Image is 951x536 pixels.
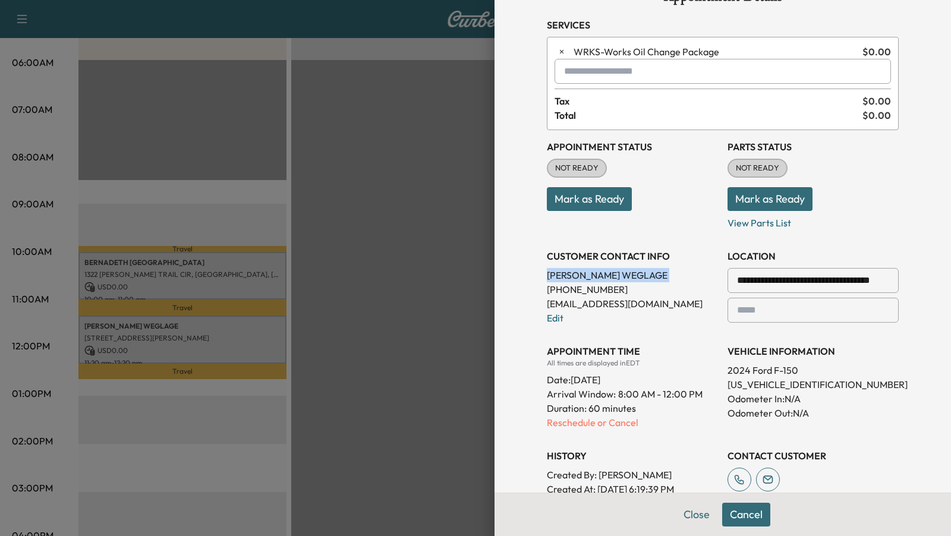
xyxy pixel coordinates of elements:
[547,468,718,482] p: Created By : [PERSON_NAME]
[547,387,718,401] p: Arrival Window:
[547,401,718,415] p: Duration: 60 minutes
[728,363,899,377] p: 2024 Ford F-150
[728,392,899,406] p: Odometer In: N/A
[728,249,899,263] h3: LOCATION
[574,45,858,59] span: Works Oil Change Package
[547,187,632,211] button: Mark as Ready
[547,358,718,368] div: All times are displayed in EDT
[548,162,606,174] span: NOT READY
[547,312,563,324] a: Edit
[728,211,899,230] p: View Parts List
[555,108,862,122] span: Total
[728,449,899,463] h3: CONTACT CUSTOMER
[676,503,717,526] button: Close
[547,18,899,32] h3: Services
[547,415,718,430] p: Reschedule or Cancel
[547,449,718,463] h3: History
[722,503,770,526] button: Cancel
[555,94,862,108] span: Tax
[547,249,718,263] h3: CUSTOMER CONTACT INFO
[728,140,899,154] h3: Parts Status
[547,140,718,154] h3: Appointment Status
[547,268,718,282] p: [PERSON_NAME] WEGLAGE
[862,108,891,122] span: $ 0.00
[547,368,718,387] div: Date: [DATE]
[728,187,813,211] button: Mark as Ready
[862,94,891,108] span: $ 0.00
[618,387,703,401] span: 8:00 AM - 12:00 PM
[547,482,718,496] p: Created At : [DATE] 6:19:39 PM
[728,377,899,392] p: [US_VEHICLE_IDENTIFICATION_NUMBER]
[547,297,718,311] p: [EMAIL_ADDRESS][DOMAIN_NAME]
[547,344,718,358] h3: APPOINTMENT TIME
[728,406,899,420] p: Odometer Out: N/A
[862,45,891,59] span: $ 0.00
[728,344,899,358] h3: VEHICLE INFORMATION
[547,282,718,297] p: [PHONE_NUMBER]
[729,162,786,174] span: NOT READY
